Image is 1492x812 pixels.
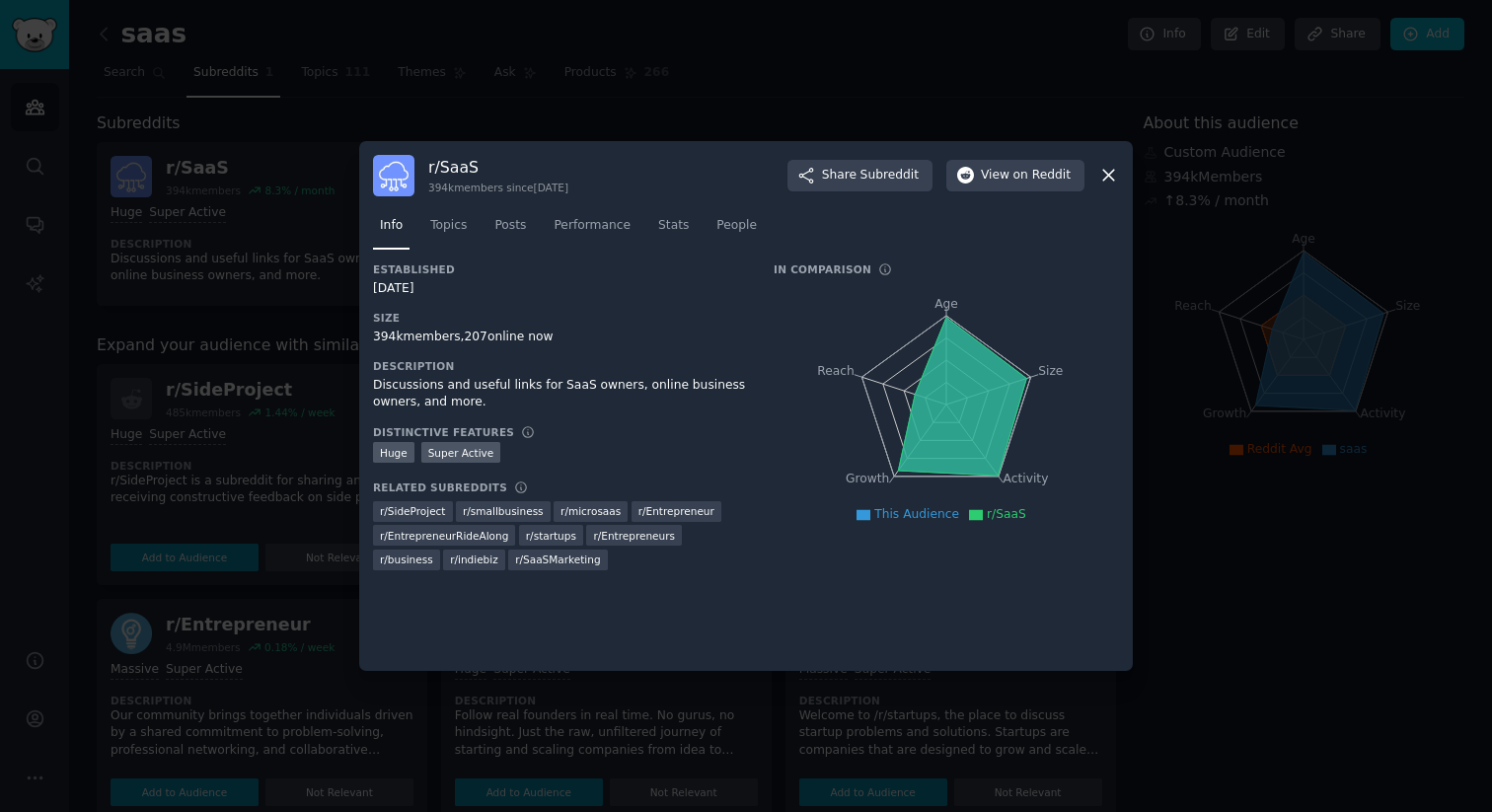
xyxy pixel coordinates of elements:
span: Posts [494,217,526,235]
img: SaaS [373,155,414,196]
h3: Distinctive Features [373,425,514,439]
span: This Audience [874,507,959,521]
span: r/ smallbusiness [463,504,544,518]
span: r/ Entrepreneurs [593,529,675,543]
tspan: Activity [1004,472,1049,485]
span: People [716,217,757,235]
a: People [709,210,764,251]
span: Subreddit [860,167,919,185]
span: r/ Entrepreneur [638,504,714,518]
div: [DATE] [373,280,746,298]
a: Performance [547,210,637,251]
tspan: Age [934,297,958,311]
h3: In Comparison [774,262,871,276]
div: 394k members, 207 online now [373,329,746,346]
button: ShareSubreddit [787,160,932,191]
a: Posts [487,210,533,251]
h3: Size [373,311,746,325]
tspan: Reach [817,363,855,377]
div: Huge [373,442,414,463]
h3: r/ SaaS [428,157,568,178]
span: r/ startups [526,529,576,543]
span: r/ EntrepreneurRideAlong [380,529,508,543]
h3: Description [373,359,746,373]
tspan: Growth [846,472,889,485]
button: Viewon Reddit [946,160,1084,191]
div: Discussions and useful links for SaaS owners, online business owners, and more. [373,377,746,411]
h3: Established [373,262,746,276]
span: r/SaaS [987,507,1026,521]
span: Topics [430,217,467,235]
span: View [981,167,1071,185]
tspan: Size [1038,363,1063,377]
span: Stats [658,217,689,235]
span: Performance [554,217,631,235]
span: r/ business [380,553,433,566]
span: r/ SideProject [380,504,446,518]
span: Info [380,217,403,235]
div: 394k members since [DATE] [428,181,568,194]
span: r/ microsaas [560,504,621,518]
span: r/ indiebiz [450,553,498,566]
span: on Reddit [1013,167,1071,185]
div: Super Active [421,442,501,463]
span: r/ SaaSMarketing [515,553,600,566]
a: Stats [651,210,696,251]
a: Info [373,210,410,251]
span: Share [822,167,919,185]
h3: Related Subreddits [373,480,507,494]
a: Topics [423,210,474,251]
